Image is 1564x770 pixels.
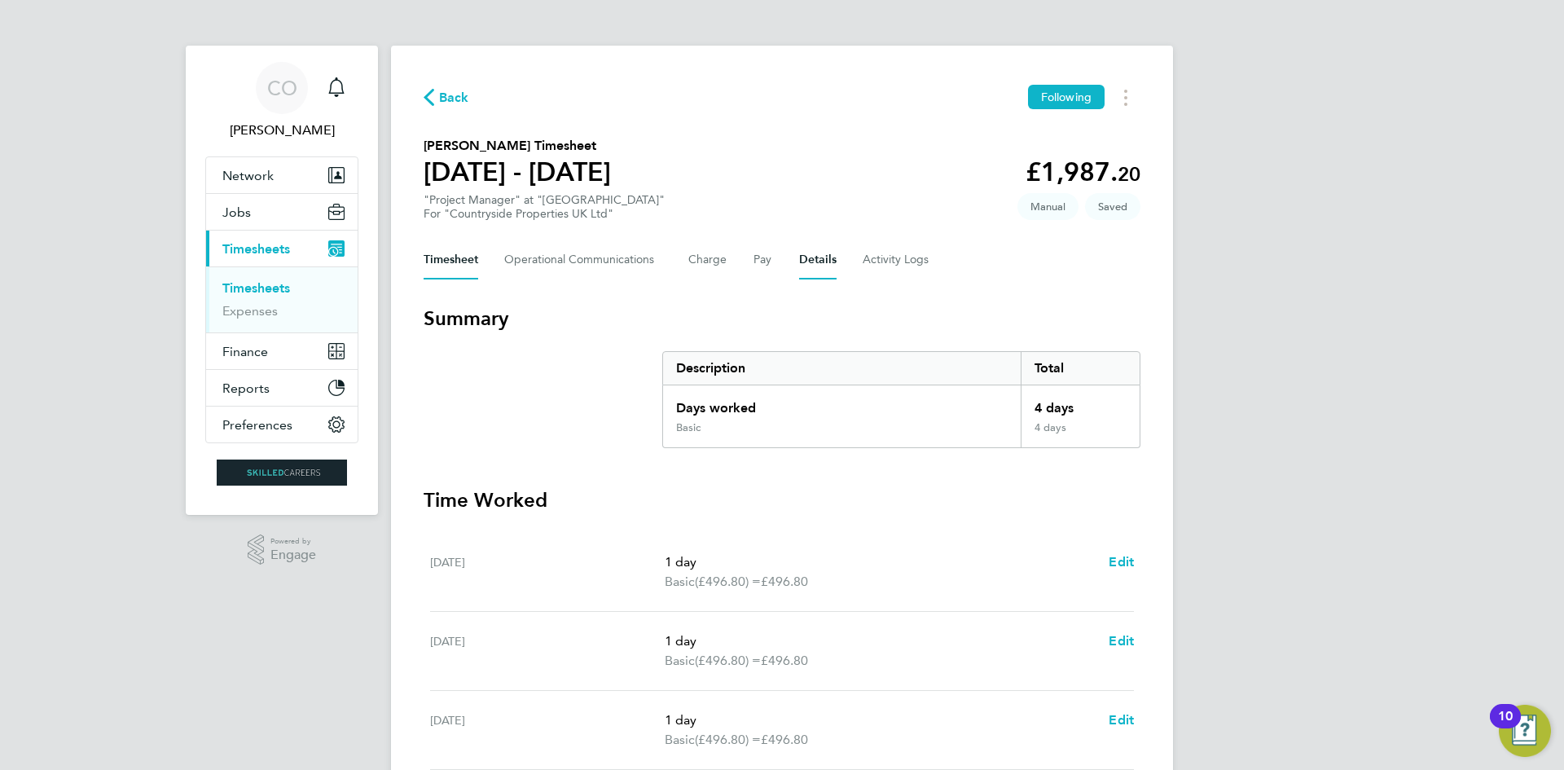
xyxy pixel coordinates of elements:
[863,240,931,279] button: Activity Logs
[761,653,808,668] span: £496.80
[206,231,358,266] button: Timesheets
[222,417,292,433] span: Preferences
[430,711,665,750] div: [DATE]
[222,303,278,319] a: Expenses
[662,351,1140,448] div: Summary
[217,460,347,486] img: skilledcareers-logo-retina.png
[424,87,469,108] button: Back
[248,535,317,565] a: Powered byEngage
[206,266,358,332] div: Timesheets
[222,381,270,396] span: Reports
[430,631,665,671] div: [DATE]
[1085,193,1140,220] span: This timesheet is Saved.
[424,156,611,188] h1: [DATE] - [DATE]
[222,205,251,220] span: Jobs
[665,711,1096,730] p: 1 day
[799,240,837,279] button: Details
[424,240,478,279] button: Timesheet
[663,385,1021,421] div: Days worked
[1109,552,1134,572] a: Edit
[1109,711,1134,730] a: Edit
[186,46,378,515] nav: Main navigation
[206,157,358,193] button: Network
[665,572,695,592] span: Basic
[270,548,316,562] span: Engage
[676,421,701,434] div: Basic
[439,88,469,108] span: Back
[688,240,727,279] button: Charge
[695,653,761,668] span: (£496.80) =
[663,352,1021,385] div: Description
[665,730,695,750] span: Basic
[222,168,274,183] span: Network
[206,333,358,369] button: Finance
[1109,633,1134,649] span: Edit
[205,62,358,140] a: CO[PERSON_NAME]
[424,306,1140,332] h3: Summary
[222,280,290,296] a: Timesheets
[424,207,665,221] div: For "Countryside Properties UK Ltd"
[504,240,662,279] button: Operational Communications
[1026,156,1140,187] app-decimal: £1,987.
[753,240,773,279] button: Pay
[270,535,316,548] span: Powered by
[267,77,297,99] span: CO
[424,487,1140,513] h3: Time Worked
[206,194,358,230] button: Jobs
[695,574,761,589] span: (£496.80) =
[665,552,1096,572] p: 1 day
[206,370,358,406] button: Reports
[1109,554,1134,570] span: Edit
[665,651,695,671] span: Basic
[424,193,665,221] div: "Project Manager" at "[GEOGRAPHIC_DATA]"
[1028,85,1105,109] button: Following
[222,241,290,257] span: Timesheets
[1021,352,1140,385] div: Total
[206,407,358,442] button: Preferences
[1498,716,1513,737] div: 10
[1109,712,1134,728] span: Edit
[695,732,761,747] span: (£496.80) =
[1499,705,1551,757] button: Open Resource Center, 10 new notifications
[222,344,268,359] span: Finance
[1017,193,1079,220] span: This timesheet was manually created.
[1109,631,1134,651] a: Edit
[761,574,808,589] span: £496.80
[1118,162,1140,186] span: 20
[1041,90,1092,104] span: Following
[205,460,358,486] a: Go to home page
[1111,85,1140,110] button: Timesheets Menu
[665,631,1096,651] p: 1 day
[424,136,611,156] h2: [PERSON_NAME] Timesheet
[205,121,358,140] span: Craig O'Donovan
[761,732,808,747] span: £496.80
[1021,421,1140,447] div: 4 days
[430,552,665,592] div: [DATE]
[1021,385,1140,421] div: 4 days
